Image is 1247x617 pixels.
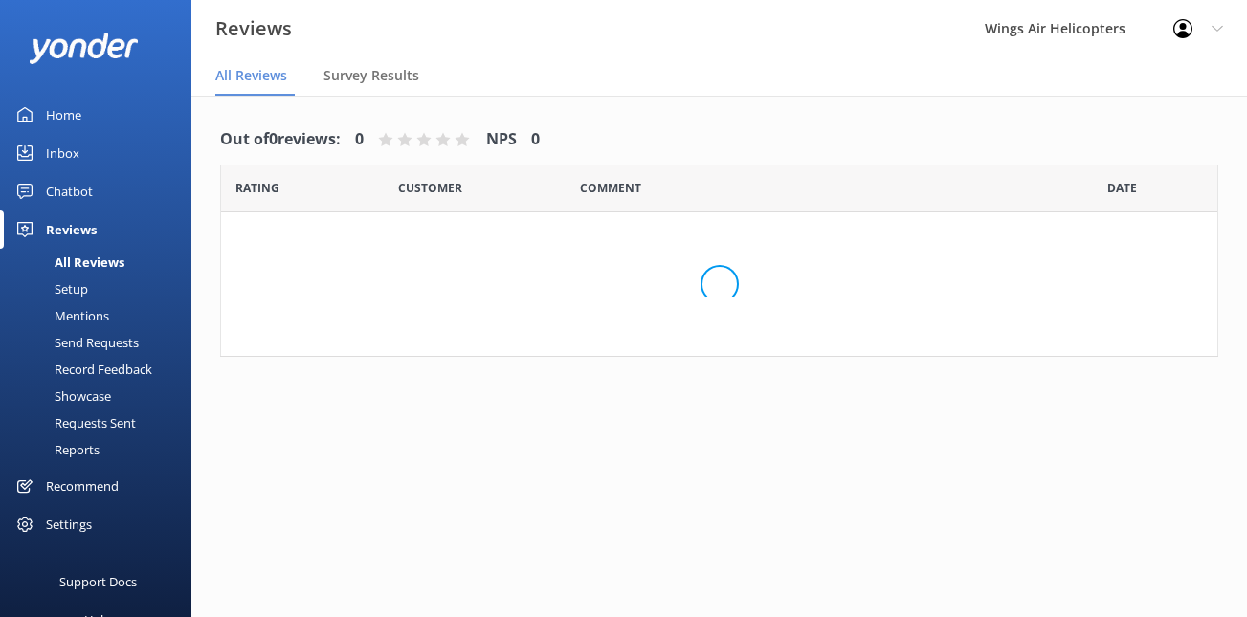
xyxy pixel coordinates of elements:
[11,329,191,356] a: Send Requests
[46,505,92,543] div: Settings
[11,249,124,275] div: All Reviews
[355,127,364,152] h4: 0
[11,436,100,463] div: Reports
[398,179,462,197] span: Date
[235,179,279,197] span: Date
[11,356,152,383] div: Record Feedback
[11,356,191,383] a: Record Feedback
[11,409,136,436] div: Requests Sent
[215,66,287,85] span: All Reviews
[580,179,641,197] span: Question
[323,66,419,85] span: Survey Results
[59,562,137,601] div: Support Docs
[11,302,191,329] a: Mentions
[11,383,191,409] a: Showcase
[220,127,341,152] h4: Out of 0 reviews:
[46,210,97,249] div: Reviews
[1107,179,1137,197] span: Date
[29,33,139,64] img: yonder-white-logo.png
[11,409,191,436] a: Requests Sent
[11,275,191,302] a: Setup
[46,134,79,172] div: Inbox
[11,302,109,329] div: Mentions
[46,172,93,210] div: Chatbot
[11,383,111,409] div: Showcase
[531,127,540,152] h4: 0
[11,329,139,356] div: Send Requests
[11,436,191,463] a: Reports
[11,249,191,275] a: All Reviews
[11,275,88,302] div: Setup
[46,467,119,505] div: Recommend
[46,96,81,134] div: Home
[486,127,517,152] h4: NPS
[215,13,292,44] h3: Reviews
